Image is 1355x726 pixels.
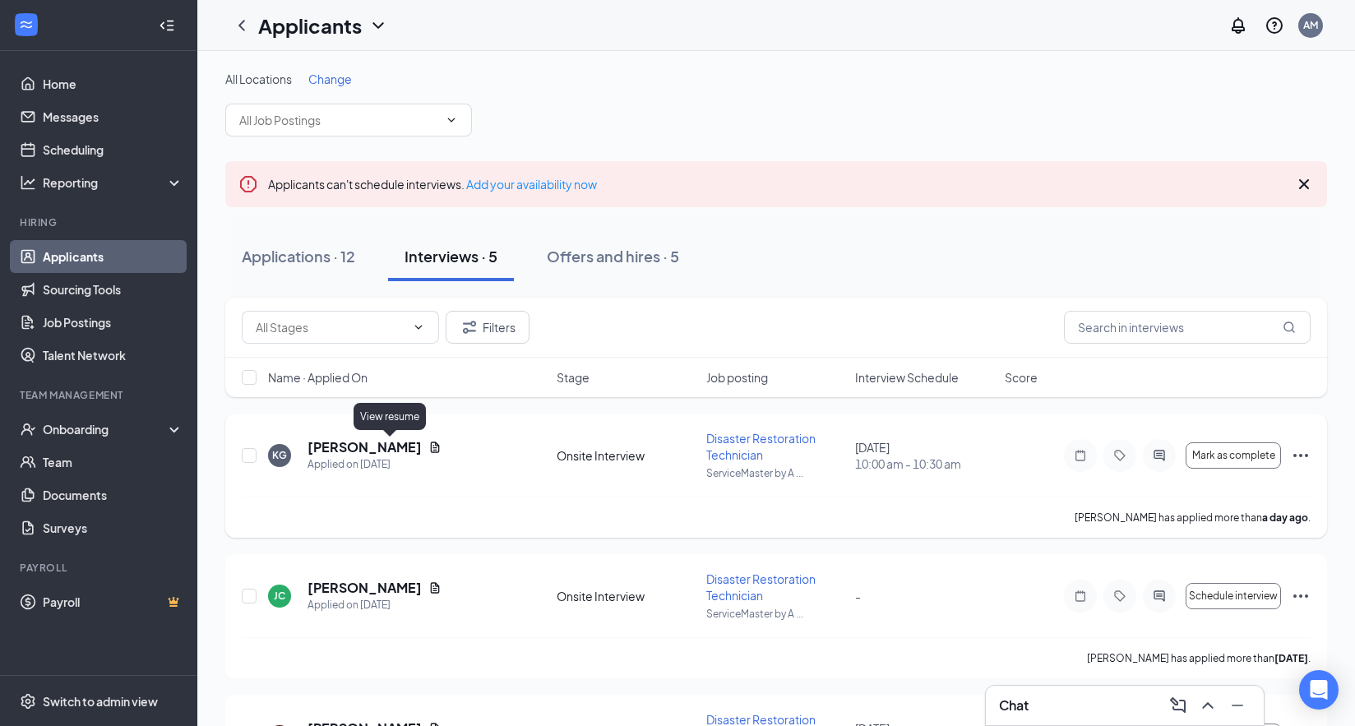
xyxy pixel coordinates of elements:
[1195,692,1221,719] button: ChevronUp
[1291,586,1311,606] svg: Ellipses
[557,369,590,386] span: Stage
[445,113,458,127] svg: ChevronDown
[1186,583,1281,609] button: Schedule interview
[1303,18,1318,32] div: AM
[855,455,995,472] span: 10:00 am - 10:30 am
[557,588,696,604] div: Onsite Interview
[1192,450,1275,461] span: Mark as complete
[1071,590,1090,603] svg: Note
[1291,446,1311,465] svg: Ellipses
[1005,369,1038,386] span: Score
[308,579,422,597] h5: [PERSON_NAME]
[1228,16,1248,35] svg: Notifications
[43,479,183,511] a: Documents
[268,177,597,192] span: Applicants can't schedule interviews.
[706,369,768,386] span: Job posting
[706,571,816,603] span: Disaster Restoration Technician
[1228,696,1247,715] svg: Minimize
[557,447,696,464] div: Onsite Interview
[18,16,35,33] svg: WorkstreamLogo
[308,597,442,613] div: Applied on [DATE]
[20,693,36,710] svg: Settings
[225,72,292,86] span: All Locations
[1087,651,1311,665] p: [PERSON_NAME] has applied more than .
[1071,449,1090,462] svg: Note
[1186,442,1281,469] button: Mark as complete
[43,511,183,544] a: Surveys
[258,12,362,39] h1: Applicants
[268,369,368,386] span: Name · Applied On
[43,67,183,100] a: Home
[43,133,183,166] a: Scheduling
[706,431,816,462] span: Disaster Restoration Technician
[1149,449,1169,462] svg: ActiveChat
[1265,16,1284,35] svg: QuestionInfo
[855,439,995,472] div: [DATE]
[242,246,355,266] div: Applications · 12
[1189,590,1278,602] span: Schedule interview
[308,456,442,473] div: Applied on [DATE]
[1165,692,1191,719] button: ComposeMessage
[428,581,442,594] svg: Document
[547,246,679,266] div: Offers and hires · 5
[446,311,530,344] button: Filter Filters
[1110,590,1130,603] svg: Tag
[1075,511,1311,525] p: [PERSON_NAME] has applied more than .
[20,215,180,229] div: Hiring
[43,421,169,437] div: Onboarding
[706,466,846,480] p: ServiceMaster by A ...
[1283,321,1296,334] svg: MagnifyingGlass
[239,111,438,129] input: All Job Postings
[1224,692,1251,719] button: Minimize
[43,240,183,273] a: Applicants
[20,174,36,191] svg: Analysis
[43,585,183,618] a: PayrollCrown
[43,273,183,306] a: Sourcing Tools
[43,174,184,191] div: Reporting
[1064,311,1311,344] input: Search in interviews
[43,339,183,372] a: Talent Network
[1262,511,1308,524] b: a day ago
[855,369,959,386] span: Interview Schedule
[855,589,861,603] span: -
[405,246,497,266] div: Interviews · 5
[43,693,158,710] div: Switch to admin view
[354,403,426,430] div: View resume
[1198,696,1218,715] svg: ChevronUp
[20,388,180,402] div: Team Management
[43,446,183,479] a: Team
[999,696,1029,714] h3: Chat
[308,438,422,456] h5: [PERSON_NAME]
[706,607,846,621] p: ServiceMaster by A ...
[308,72,352,86] span: Change
[274,589,285,603] div: JC
[256,318,405,336] input: All Stages
[1149,590,1169,603] svg: ActiveChat
[368,16,388,35] svg: ChevronDown
[43,100,183,133] a: Messages
[1294,174,1314,194] svg: Cross
[159,17,175,34] svg: Collapse
[1299,670,1339,710] div: Open Intercom Messenger
[20,561,180,575] div: Payroll
[1110,449,1130,462] svg: Tag
[272,448,287,462] div: KG
[1274,652,1308,664] b: [DATE]
[43,306,183,339] a: Job Postings
[460,317,479,337] svg: Filter
[232,16,252,35] svg: ChevronLeft
[20,421,36,437] svg: UserCheck
[466,177,597,192] a: Add your availability now
[428,441,442,454] svg: Document
[238,174,258,194] svg: Error
[412,321,425,334] svg: ChevronDown
[1168,696,1188,715] svg: ComposeMessage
